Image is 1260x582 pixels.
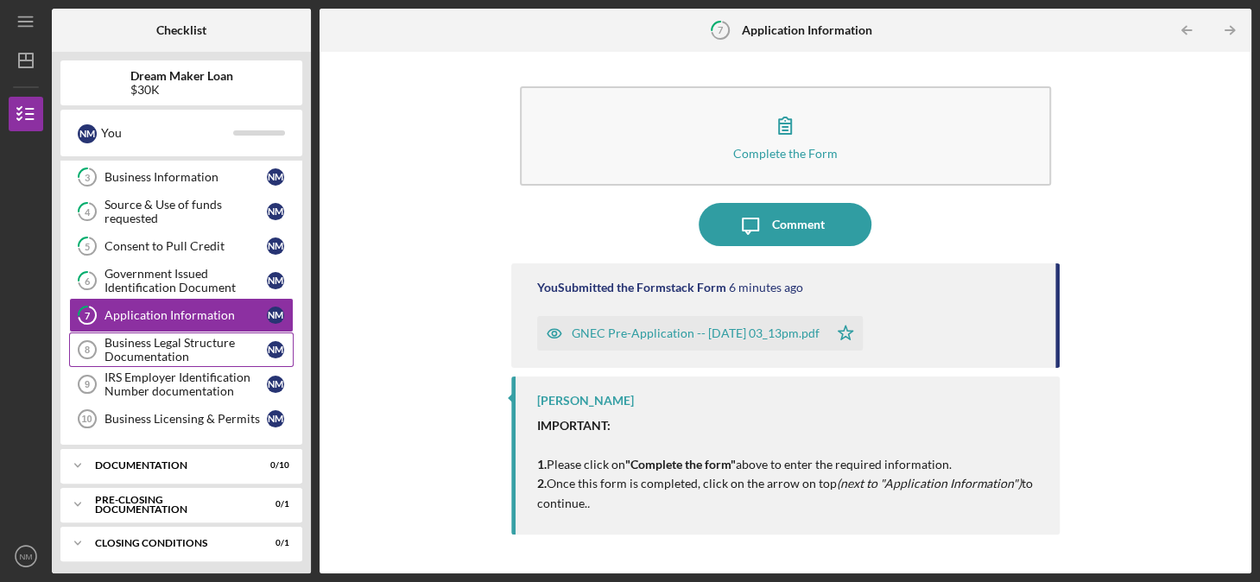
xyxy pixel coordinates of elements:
div: Complete the Form [733,147,838,160]
div: N M [267,203,284,220]
a: 10Business Licensing & PermitsNM [69,402,294,436]
div: N M [267,168,284,186]
strong: 2. [537,476,547,490]
div: N M [78,124,97,143]
em: . [587,496,590,510]
b: Checklist [156,23,206,37]
div: Application Information [104,308,267,322]
p: Once this form is completed, click on the arrow on top to continue. [537,474,1042,513]
div: Documentation [95,460,246,471]
tspan: 4 [85,206,91,218]
p: Please click on above to enter the required information. [537,416,1042,474]
time: 2025-08-25 19:13 [729,281,803,294]
a: 7Application InformationNM [69,298,294,332]
div: 0 / 1 [258,499,289,509]
button: Comment [699,203,871,246]
div: Consent to Pull Credit [104,239,267,253]
div: Business Licensing & Permits [104,412,267,426]
div: Comment [772,203,825,246]
a: 5Consent to Pull CreditNM [69,229,294,263]
button: NM [9,539,43,573]
b: Application Information [742,23,872,37]
a: 3Business InformationNM [69,160,294,194]
strong: "Complete the form" [625,457,736,471]
div: GNEC Pre-Application -- [DATE] 03_13pm.pdf [572,326,820,340]
div: N M [267,307,284,324]
div: You [101,118,233,148]
tspan: 5 [85,241,90,252]
div: [PERSON_NAME] [537,394,634,408]
div: N M [267,376,284,393]
tspan: 8 [85,345,90,355]
div: You Submitted the Formstack Form [537,281,726,294]
div: 0 / 10 [258,460,289,471]
div: 0 / 1 [258,538,289,548]
div: N M [267,237,284,255]
div: Government Issued Identification Document [104,267,267,294]
div: N M [267,341,284,358]
tspan: 3 [85,172,90,183]
a: 9IRS Employer Identification Number documentationNM [69,367,294,402]
tspan: 7 [718,24,724,35]
div: $30K [130,83,233,97]
div: Business Legal Structure Documentation [104,336,267,364]
div: N M [267,272,284,289]
a: 6Government Issued Identification DocumentNM [69,263,294,298]
tspan: 6 [85,275,91,287]
div: Business Information [104,170,267,184]
em: (next to "Application Information") [837,476,1022,490]
div: Pre-Closing Documentation [95,495,246,515]
div: Closing Conditions [95,538,246,548]
b: Dream Maker Loan [130,69,233,83]
button: GNEC Pre-Application -- [DATE] 03_13pm.pdf [537,316,863,351]
div: IRS Employer Identification Number documentation [104,370,267,398]
button: Complete the Form [520,86,1051,186]
div: N M [267,410,284,427]
a: 4Source & Use of funds requestedNM [69,194,294,229]
text: NM [20,552,33,561]
tspan: 9 [85,379,90,389]
a: 8Business Legal Structure DocumentationNM [69,332,294,367]
strong: 1. [537,457,547,471]
tspan: 10 [81,414,92,424]
div: Source & Use of funds requested [104,198,267,225]
tspan: 7 [85,310,91,321]
strong: IMPORTANT: [537,418,611,433]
